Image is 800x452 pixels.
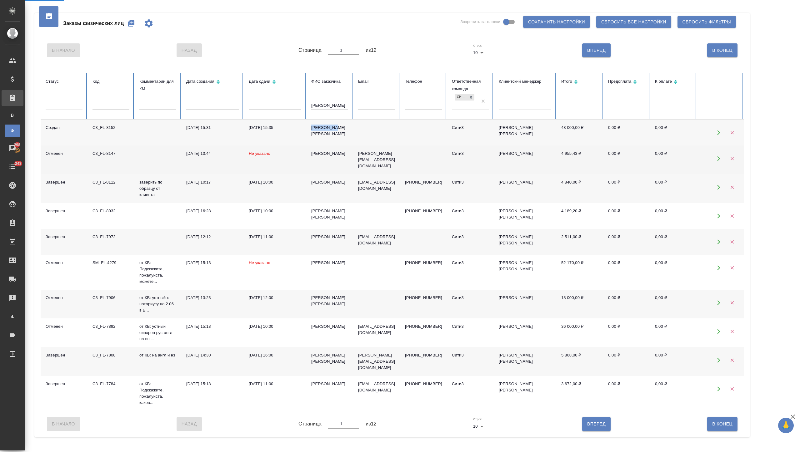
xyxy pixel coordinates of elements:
button: Открыть [712,152,725,165]
div: C3_FL-7972 [92,234,129,240]
button: Удалить [726,382,738,395]
td: [PERSON_NAME] [PERSON_NAME] [494,229,556,255]
div: C3_FL-7784 [92,381,129,387]
div: Ответственная команда [452,78,489,93]
div: Телефон [405,78,442,85]
div: [DATE] 15:18 [186,381,239,387]
td: 0,00 ₽ [603,255,650,290]
td: 0,00 ₽ [650,174,697,203]
div: [PERSON_NAME] [311,234,348,240]
label: Строк [473,418,482,421]
button: Удалить [726,354,738,366]
div: [DATE] 10:17 [186,179,239,185]
div: Завершен [46,208,82,214]
span: Ф [8,128,17,134]
span: Не указано [249,260,270,265]
td: 0,00 ₽ [603,376,650,411]
button: Создать [124,16,139,31]
div: Сити3 [452,381,489,387]
button: В Конец [707,417,737,431]
div: Сортировка [608,78,645,87]
button: Удалить [726,126,738,139]
div: [DATE] 14:30 [186,352,239,358]
div: [DATE] 11:00 [249,234,301,240]
a: В [5,109,20,121]
a: Ф [5,125,20,137]
td: 52 170,00 ₽ [556,255,603,290]
span: В [8,112,17,118]
a: 243 [2,159,23,174]
div: [DATE] 16:00 [249,352,301,358]
button: Открыть [712,261,725,274]
td: 0,00 ₽ [650,347,697,376]
div: [DATE] 15:31 [186,125,239,131]
td: 0,00 ₽ [650,145,697,174]
td: [PERSON_NAME] [PERSON_NAME] [494,203,556,229]
td: 0,00 ₽ [650,255,697,290]
div: [PERSON_NAME] [PERSON_NAME] [311,125,348,137]
div: Отменен [46,150,82,157]
div: Сити3 [452,323,489,330]
div: SM_FL-4279 [92,260,129,266]
div: C3_FL-7906 [92,295,129,301]
td: 0,00 ₽ [603,347,650,376]
td: 0,00 ₽ [603,174,650,203]
label: Строк [473,44,482,47]
p: [EMAIL_ADDRESS][DOMAIN_NAME] [358,323,395,336]
div: Сортировка [561,78,598,87]
span: Сбросить фильтры [682,18,731,26]
div: Завершен [46,179,82,185]
p: [PHONE_NUMBER] [405,352,442,358]
div: Создан [46,125,82,131]
p: [PHONE_NUMBER] [405,323,442,330]
div: C3_FL-8032 [92,208,129,214]
div: [DATE] 15:13 [186,260,239,266]
div: [DATE] 15:35 [249,125,301,131]
span: 🙏 [781,419,791,432]
button: Открыть [712,354,725,366]
button: Удалить [726,325,738,338]
button: Удалить [726,152,738,165]
td: 0,00 ₽ [650,290,697,318]
button: Сбросить фильтры [677,16,736,28]
div: Сити3 [455,94,467,101]
p: от КВ: Подскажите, пожалуйста, каков... [139,381,176,406]
div: C3_FL-8112 [92,179,129,185]
div: C3_FL-7808 [92,352,129,358]
div: [PERSON_NAME] [311,323,348,330]
span: Закрепить заголовки [460,19,500,25]
div: Завершен [46,234,82,240]
div: [DATE] 10:00 [249,323,301,330]
div: Сити3 [452,179,489,185]
button: Открыть [712,382,725,395]
div: Сити3 [452,260,489,266]
p: [PHONE_NUMBER] [405,208,442,214]
div: [PERSON_NAME] [PERSON_NAME] [311,295,348,307]
button: Открыть [712,126,725,139]
div: Отменен [46,295,82,301]
div: Сити3 [452,208,489,214]
td: 0,00 ₽ [650,120,697,145]
span: Сбросить все настройки [601,18,666,26]
span: Страница [298,47,322,54]
div: [DATE] 11:00 [249,381,301,387]
p: [PHONE_NUMBER] [405,179,442,185]
span: 298 [10,142,24,148]
div: 10 [473,422,486,431]
span: Заказы физических лиц [63,20,124,27]
td: 0,00 ₽ [650,318,697,347]
div: [DATE] 16:28 [186,208,239,214]
td: 2 511,00 ₽ [556,229,603,255]
div: C3_FL-8152 [92,125,129,131]
p: [PHONE_NUMBER] [405,260,442,266]
div: 10 [473,48,486,57]
span: Страница [298,420,322,428]
div: [DATE] 12:12 [186,234,239,240]
td: 0,00 ₽ [603,318,650,347]
button: Вперед [582,417,611,431]
button: 🙏 [778,418,794,433]
p: [PHONE_NUMBER] [405,295,442,301]
button: Сбросить все настройки [596,16,671,28]
td: 0,00 ₽ [650,203,697,229]
div: Клиентский менеджер [499,78,551,85]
